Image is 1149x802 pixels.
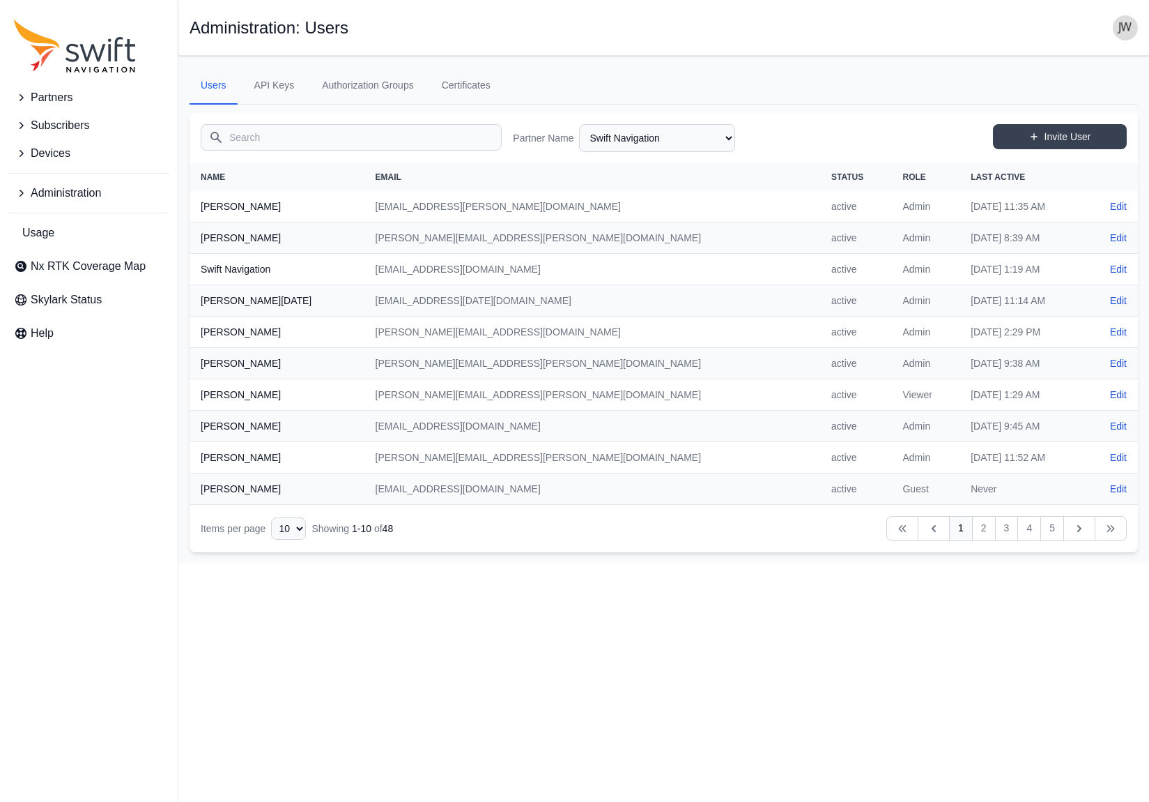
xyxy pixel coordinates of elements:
span: 1 - 10 [352,523,371,534]
td: Admin [891,317,959,348]
a: 4 [1017,516,1041,541]
a: Help [8,319,169,347]
a: Edit [1110,294,1127,308]
td: Admin [891,285,959,317]
td: active [820,191,891,222]
td: [EMAIL_ADDRESS][PERSON_NAME][DOMAIN_NAME] [364,191,821,222]
button: Subscribers [8,112,169,139]
span: Devices [31,145,70,162]
a: Edit [1110,356,1127,370]
td: active [820,348,891,379]
th: Status [820,163,891,191]
select: Display Limit [271,517,306,540]
td: [PERSON_NAME][EMAIL_ADDRESS][PERSON_NAME][DOMAIN_NAME] [364,348,821,379]
td: [DATE] 8:39 AM [959,222,1086,254]
a: Edit [1110,419,1127,433]
td: [PERSON_NAME][EMAIL_ADDRESS][PERSON_NAME][DOMAIN_NAME] [364,379,821,411]
th: Last Active [959,163,1086,191]
td: Admin [891,222,959,254]
span: Subscribers [31,117,89,134]
span: Skylark Status [31,292,102,308]
th: [PERSON_NAME] [190,222,364,254]
a: Edit [1110,451,1127,464]
td: [EMAIL_ADDRESS][DOMAIN_NAME] [364,474,821,505]
span: 48 [383,523,394,534]
td: active [820,411,891,442]
th: [PERSON_NAME] [190,474,364,505]
td: [DATE] 2:29 PM [959,317,1086,348]
th: [PERSON_NAME] [190,442,364,474]
span: Items per page [201,523,265,534]
a: Edit [1110,325,1127,339]
span: Help [31,325,54,342]
td: [EMAIL_ADDRESS][DATE][DOMAIN_NAME] [364,285,821,317]
td: active [820,285,891,317]
select: Partner Name [579,124,735,152]
a: Edit [1110,231,1127,245]
button: Devices [8,139,169,167]
td: Admin [891,254,959,285]
a: 5 [1040,516,1064,541]
td: Admin [891,348,959,379]
a: Edit [1110,262,1127,276]
th: [PERSON_NAME] [190,191,364,222]
div: Showing of [311,522,393,536]
a: Authorization Groups [311,67,425,105]
td: active [820,379,891,411]
a: Nx RTK Coverage Map [8,252,169,280]
td: [DATE] 1:29 AM [959,379,1086,411]
a: Edit [1110,388,1127,402]
td: active [820,474,891,505]
th: Swift Navigation [190,254,364,285]
td: active [820,442,891,474]
td: Admin [891,411,959,442]
th: Email [364,163,821,191]
a: 3 [995,516,1019,541]
th: Role [891,163,959,191]
span: Administration [31,185,101,202]
a: Users [190,67,238,105]
td: [DATE] 9:45 AM [959,411,1086,442]
td: Admin [891,442,959,474]
a: Skylark Status [8,286,169,314]
td: [EMAIL_ADDRESS][DOMAIN_NAME] [364,254,821,285]
a: Invite User [993,124,1127,149]
a: Edit [1110,199,1127,213]
td: [EMAIL_ADDRESS][DOMAIN_NAME] [364,411,821,442]
td: [DATE] 11:14 AM [959,285,1086,317]
td: active [820,317,891,348]
th: [PERSON_NAME] [190,317,364,348]
a: API Keys [243,67,306,105]
td: Admin [891,191,959,222]
a: Usage [8,219,169,247]
td: [DATE] 11:35 AM [959,191,1086,222]
td: Guest [891,474,959,505]
th: [PERSON_NAME] [190,411,364,442]
th: Name [190,163,364,191]
th: [PERSON_NAME] [190,348,364,379]
th: [PERSON_NAME] [190,379,364,411]
td: [PERSON_NAME][EMAIL_ADDRESS][DOMAIN_NAME] [364,317,821,348]
td: [PERSON_NAME][EMAIL_ADDRESS][PERSON_NAME][DOMAIN_NAME] [364,222,821,254]
a: 2 [972,516,996,541]
input: Search [201,124,502,151]
button: Partners [8,84,169,112]
td: [DATE] 11:52 AM [959,442,1086,474]
h1: Administration: Users [190,20,348,36]
a: Certificates [431,67,502,105]
td: [PERSON_NAME][EMAIL_ADDRESS][PERSON_NAME][DOMAIN_NAME] [364,442,821,474]
span: Usage [22,225,54,241]
a: Edit [1110,482,1127,496]
span: Nx RTK Coverage Map [31,258,146,275]
td: Viewer [891,379,959,411]
a: 1 [949,516,973,541]
nav: Table navigation [190,505,1138,552]
td: active [820,222,891,254]
img: user photo [1113,15,1138,40]
td: [DATE] 9:38 AM [959,348,1086,379]
td: active [820,254,891,285]
th: [PERSON_NAME][DATE] [190,285,364,317]
td: Never [959,474,1086,505]
button: Administration [8,179,169,207]
span: Partners [31,89,72,106]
